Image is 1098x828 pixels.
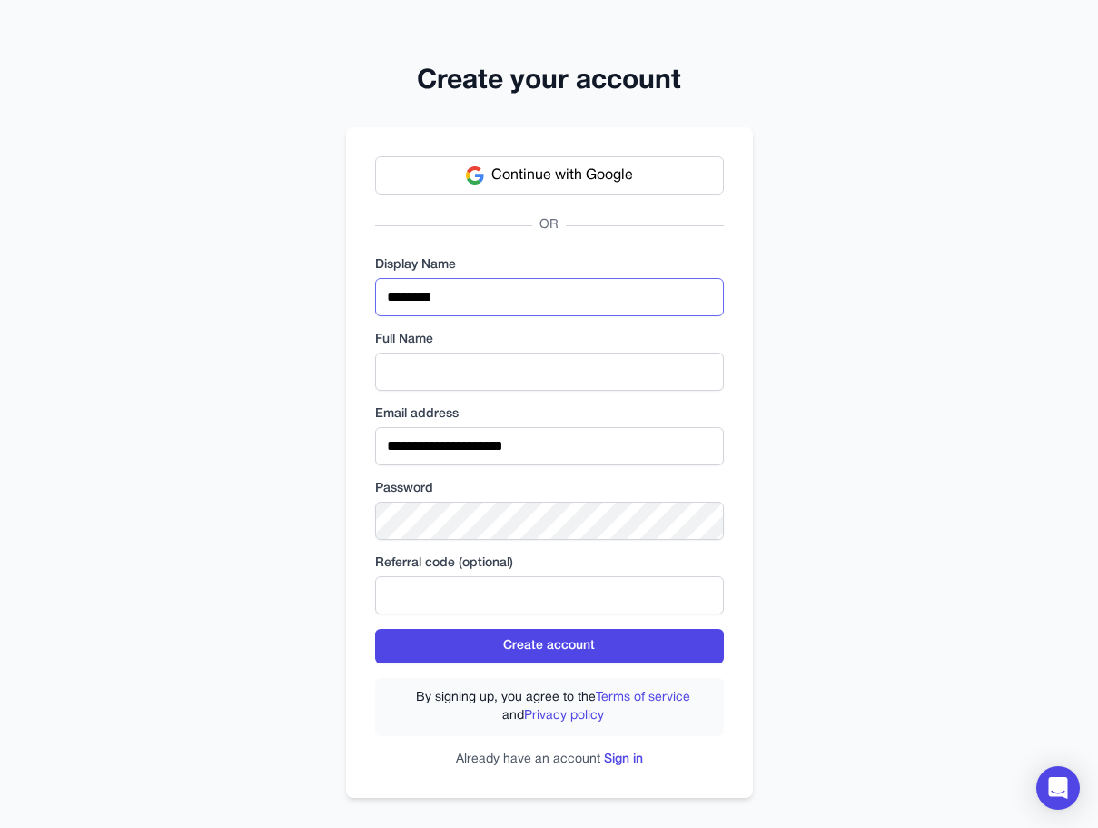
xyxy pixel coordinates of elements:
[375,629,724,663] button: Create account
[596,692,690,703] a: Terms of service
[604,753,643,765] a: Sign in
[346,65,753,98] h2: Create your account
[375,405,724,424] label: Email address
[375,480,724,498] label: Password
[491,165,633,186] span: Continue with Google
[375,751,724,769] p: Already have an account
[393,689,713,725] label: By signing up, you agree to the and
[375,256,724,274] label: Display Name
[466,166,484,185] img: Google
[375,331,724,349] label: Full Name
[524,710,604,722] a: Privacy policy
[532,216,566,234] span: OR
[375,156,724,195] button: Continue with Google
[375,554,724,573] label: Referral code (optional)
[1036,766,1080,810] div: Open Intercom Messenger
